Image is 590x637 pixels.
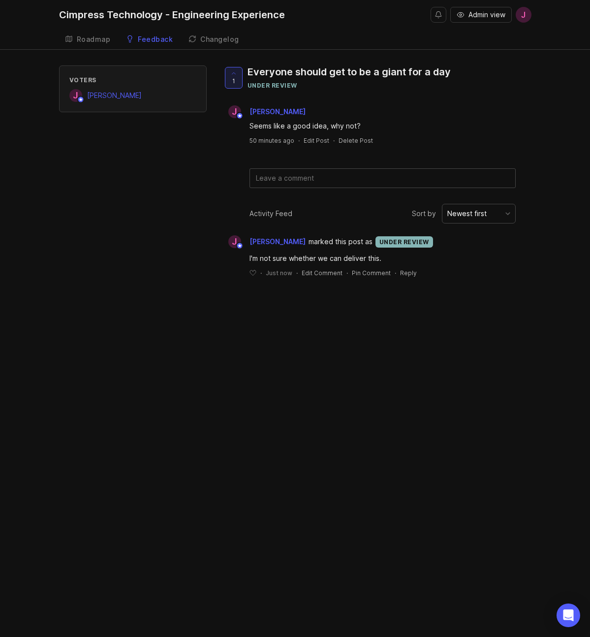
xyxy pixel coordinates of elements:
[249,121,516,131] div: Seems like a good idea, why not?
[450,7,512,23] button: Admin view
[375,236,433,248] div: under review
[59,30,117,50] a: Roadmap
[138,36,173,43] div: Feedback
[69,89,142,102] a: J[PERSON_NAME]
[304,136,329,145] div: Edit Post
[557,604,580,627] div: Open Intercom Messenger
[236,112,243,120] img: member badge
[59,10,285,20] div: Cimpress Technology - Engineering Experience
[249,107,306,116] span: [PERSON_NAME]
[236,242,243,250] img: member badge
[302,269,342,277] div: Edit Comment
[120,30,179,50] a: Feedback
[87,91,142,99] span: [PERSON_NAME]
[260,269,262,277] div: ·
[447,208,487,219] div: Newest first
[248,65,451,79] div: Everyone should get to be a giant for a day
[516,7,531,23] button: J
[249,208,292,219] div: Activity Feed
[228,235,241,248] div: J
[346,269,348,277] div: ·
[395,269,396,277] div: ·
[249,136,294,145] a: 50 minutes ago
[232,77,235,85] span: 1
[468,10,505,20] span: Admin view
[400,269,417,277] div: Reply
[183,30,245,50] a: Changelog
[225,67,243,89] button: 1
[69,89,82,102] div: J
[228,105,241,118] div: J
[77,96,84,103] img: member badge
[431,7,446,23] button: Notifications
[339,136,373,145] div: Delete Post
[69,76,196,84] div: Voters
[222,235,309,248] a: J[PERSON_NAME]
[222,105,313,118] a: J[PERSON_NAME]
[521,9,526,21] span: J
[77,36,111,43] div: Roadmap
[352,269,391,277] div: Pin Comment
[249,253,516,264] div: I'm not sure whether we can deliver this.
[266,269,292,277] span: Just now
[412,208,436,219] span: Sort by
[200,36,239,43] div: Changelog
[249,236,306,247] span: [PERSON_NAME]
[248,81,451,90] div: under review
[333,136,335,145] div: ·
[298,136,300,145] div: ·
[309,236,373,247] span: marked this post as
[296,269,298,277] div: ·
